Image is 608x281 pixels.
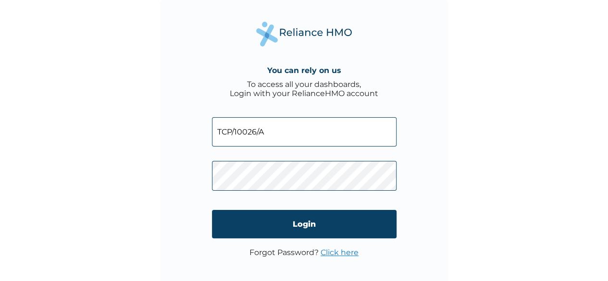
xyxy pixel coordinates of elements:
div: To access all your dashboards, Login with your RelianceHMO account [230,80,378,98]
img: Reliance Health's Logo [256,22,352,46]
a: Click here [321,248,359,257]
input: Email address or HMO ID [212,117,397,147]
h4: You can rely on us [267,66,341,75]
p: Forgot Password? [249,248,359,257]
input: Login [212,210,397,238]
